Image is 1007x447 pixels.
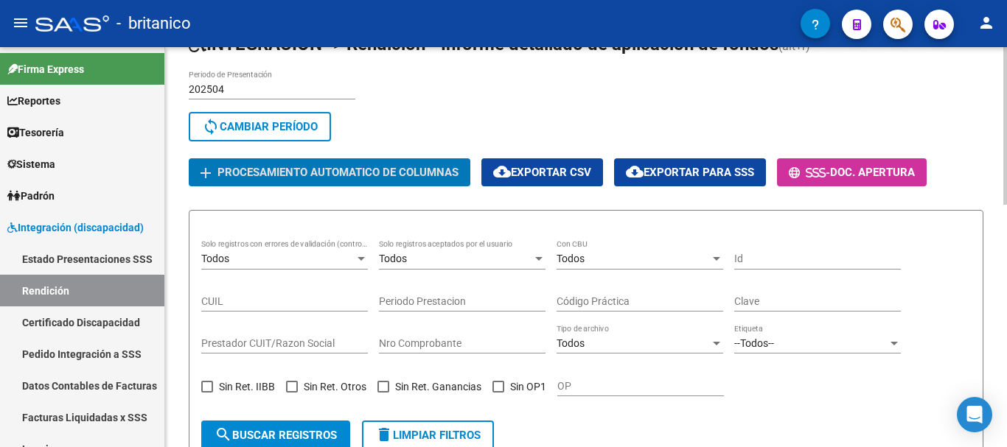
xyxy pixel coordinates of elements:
[189,112,331,141] button: Cambiar Período
[375,429,481,442] span: Limpiar filtros
[215,429,337,442] span: Buscar registros
[215,426,232,443] mat-icon: search
[557,253,585,264] span: Todos
[510,378,546,395] span: Sin OP1
[202,120,318,133] span: Cambiar Período
[777,158,927,186] button: -Doc. Apertura
[789,166,830,180] span: -
[7,61,84,77] span: Firma Express
[734,337,774,349] span: --Todos--
[304,378,366,395] span: Sin Ret. Otros
[395,378,481,395] span: Sin Ret. Ganancias
[375,426,393,443] mat-icon: delete
[201,253,229,264] span: Todos
[830,166,915,180] span: Doc. Apertura
[202,118,220,135] mat-icon: sync
[493,163,511,180] mat-icon: cloud_download
[7,219,144,236] span: Integración (discapacidad)
[493,166,591,179] span: Exportar CSV
[197,164,215,182] mat-icon: add
[7,156,55,172] span: Sistema
[12,14,29,32] mat-icon: menu
[217,166,459,180] span: Procesamiento automatico de columnas
[7,93,60,109] span: Reportes
[626,163,644,180] mat-icon: cloud_download
[557,337,585,349] span: Todos
[957,397,992,432] div: Open Intercom Messenger
[189,158,470,186] button: Procesamiento automatico de columnas
[978,14,995,32] mat-icon: person
[7,188,55,204] span: Padrón
[626,166,754,179] span: Exportar para SSS
[379,253,407,264] span: Todos
[481,158,603,186] button: Exportar CSV
[219,378,275,395] span: Sin Ret. IIBB
[7,124,64,141] span: Tesorería
[614,158,766,186] button: Exportar para SSS
[116,7,191,40] span: - britanico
